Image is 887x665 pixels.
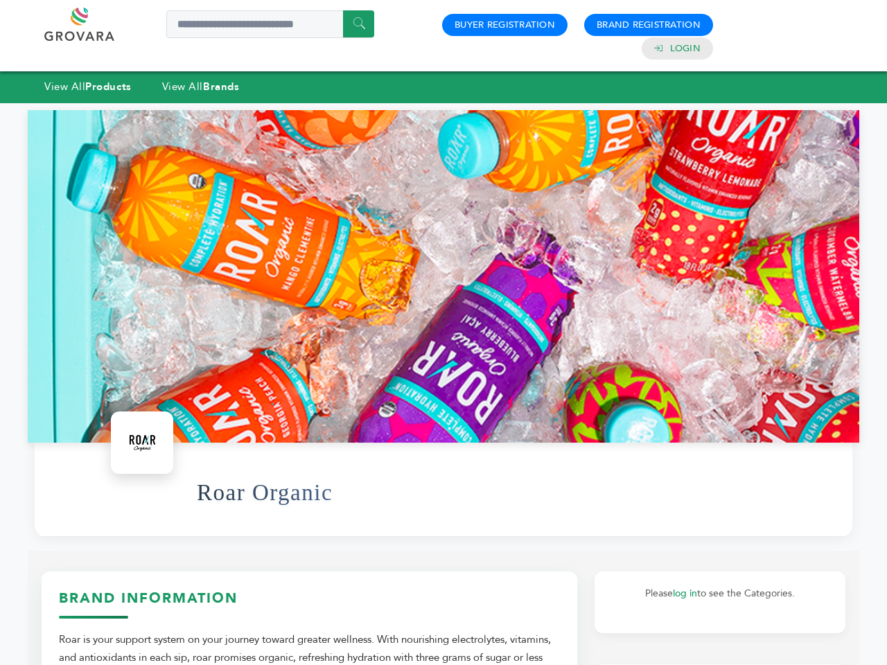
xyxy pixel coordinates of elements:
[670,42,701,55] a: Login
[673,587,697,600] a: log in
[203,80,239,94] strong: Brands
[608,585,832,602] p: Please to see the Categories.
[114,415,170,470] img: Roar Organic Logo
[162,80,240,94] a: View AllBrands
[59,589,560,619] h3: Brand Information
[44,80,132,94] a: View AllProducts
[597,19,701,31] a: Brand Registration
[197,459,333,526] h1: Roar Organic
[166,10,374,38] input: Search a product or brand...
[85,80,131,94] strong: Products
[455,19,555,31] a: Buyer Registration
